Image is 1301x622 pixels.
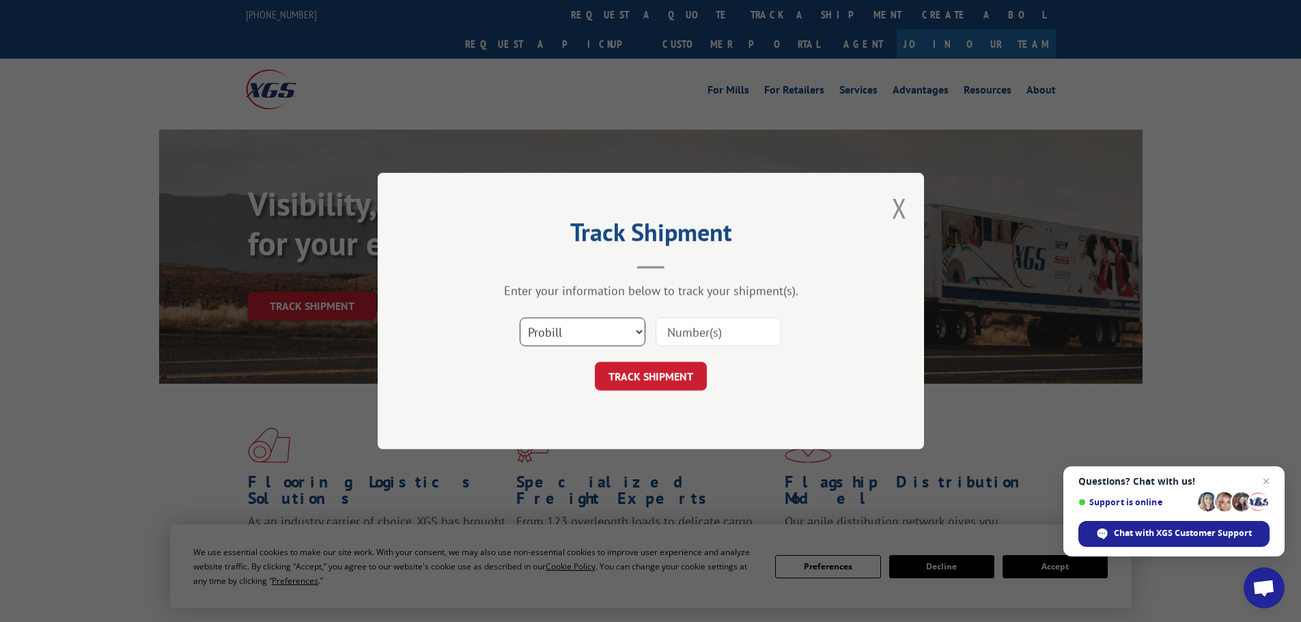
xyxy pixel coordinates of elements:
[1114,527,1252,539] span: Chat with XGS Customer Support
[446,223,856,249] h2: Track Shipment
[1078,476,1270,487] span: Questions? Chat with us!
[656,317,781,346] input: Number(s)
[1244,567,1285,608] a: Open chat
[595,362,707,391] button: TRACK SHIPMENT
[1078,497,1193,507] span: Support is online
[1078,521,1270,547] span: Chat with XGS Customer Support
[446,283,856,298] div: Enter your information below to track your shipment(s).
[892,190,907,226] button: Close modal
